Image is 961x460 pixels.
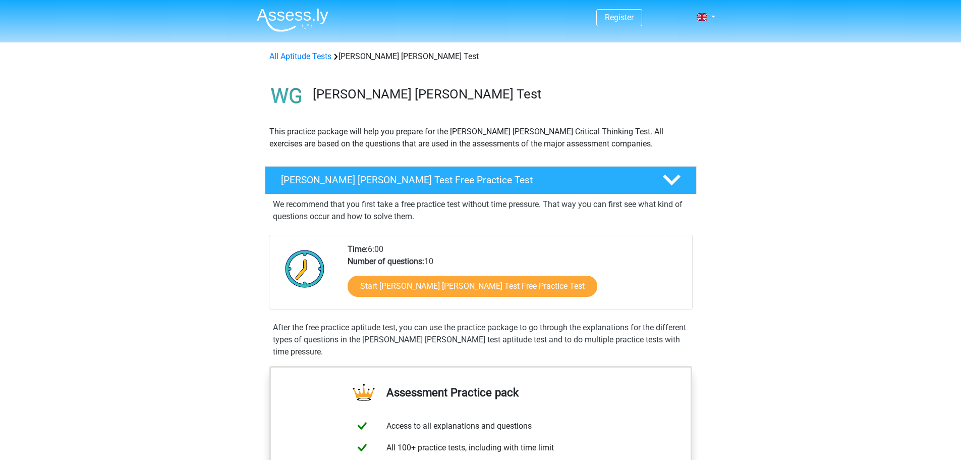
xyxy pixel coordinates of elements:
div: 6:00 10 [340,243,692,309]
a: Register [605,13,634,22]
b: Number of questions: [348,257,424,266]
div: [PERSON_NAME] [PERSON_NAME] Test [265,50,696,63]
h3: [PERSON_NAME] [PERSON_NAME] Test [313,86,689,102]
p: This practice package will help you prepare for the [PERSON_NAME] [PERSON_NAME] Critical Thinking... [269,126,692,150]
a: All Aptitude Tests [269,52,331,61]
div: After the free practice aptitude test, you can use the practice package to go through the explana... [269,322,693,358]
h4: [PERSON_NAME] [PERSON_NAME] Test Free Practice Test [281,174,646,186]
img: watson glaser test [265,75,308,118]
p: We recommend that you first take a free practice test without time pressure. That way you can fir... [273,198,689,223]
img: Assessly [257,8,328,32]
b: Time: [348,244,368,254]
a: Start [PERSON_NAME] [PERSON_NAME] Test Free Practice Test [348,276,597,297]
a: [PERSON_NAME] [PERSON_NAME] Test Free Practice Test [261,166,701,194]
img: Clock [279,243,330,294]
